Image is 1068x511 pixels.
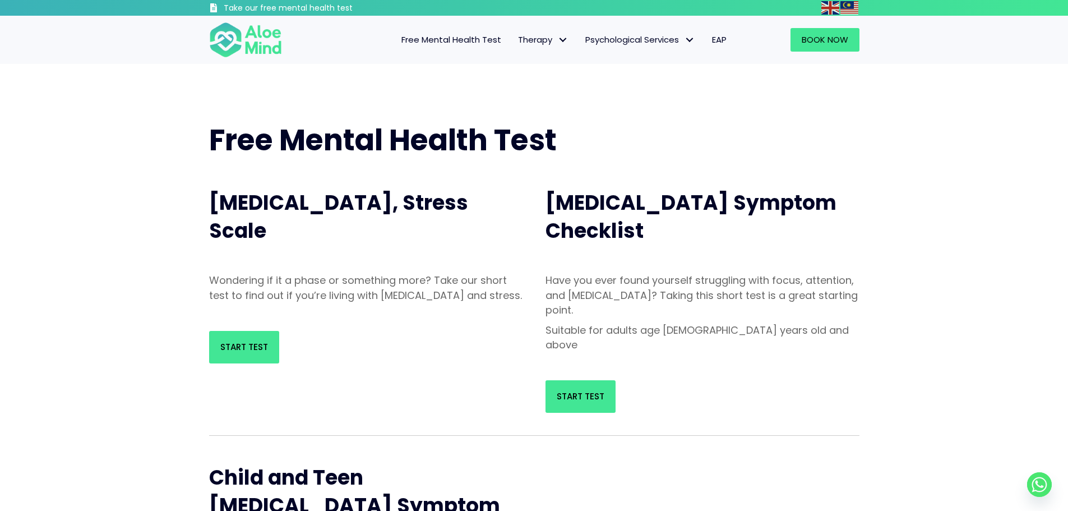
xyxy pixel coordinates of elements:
[545,323,859,352] p: Suitable for adults age [DEMOGRAPHIC_DATA] years old and above
[209,21,282,58] img: Aloe mind Logo
[577,28,704,52] a: Psychological ServicesPsychological Services: submenu
[518,34,568,45] span: Therapy
[209,273,523,302] p: Wondering if it a phase or something more? Take our short test to find out if you’re living with ...
[209,331,279,363] a: Start Test
[1027,472,1052,497] a: Whatsapp
[821,1,840,14] a: English
[682,32,698,48] span: Psychological Services: submenu
[209,188,468,245] span: [MEDICAL_DATA], Stress Scale
[510,28,577,52] a: TherapyTherapy: submenu
[545,273,859,317] p: Have you ever found yourself struggling with focus, attention, and [MEDICAL_DATA]? Taking this sh...
[220,341,268,353] span: Start Test
[704,28,735,52] a: EAP
[224,3,413,14] h3: Take our free mental health test
[555,32,571,48] span: Therapy: submenu
[209,3,413,16] a: Take our free mental health test
[401,34,501,45] span: Free Mental Health Test
[802,34,848,45] span: Book Now
[393,28,510,52] a: Free Mental Health Test
[545,380,616,413] a: Start Test
[545,188,836,245] span: [MEDICAL_DATA] Symptom Checklist
[821,1,839,15] img: en
[712,34,727,45] span: EAP
[209,119,557,160] span: Free Mental Health Test
[297,28,735,52] nav: Menu
[840,1,858,15] img: ms
[840,1,859,14] a: Malay
[557,390,604,402] span: Start Test
[790,28,859,52] a: Book Now
[585,34,695,45] span: Psychological Services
